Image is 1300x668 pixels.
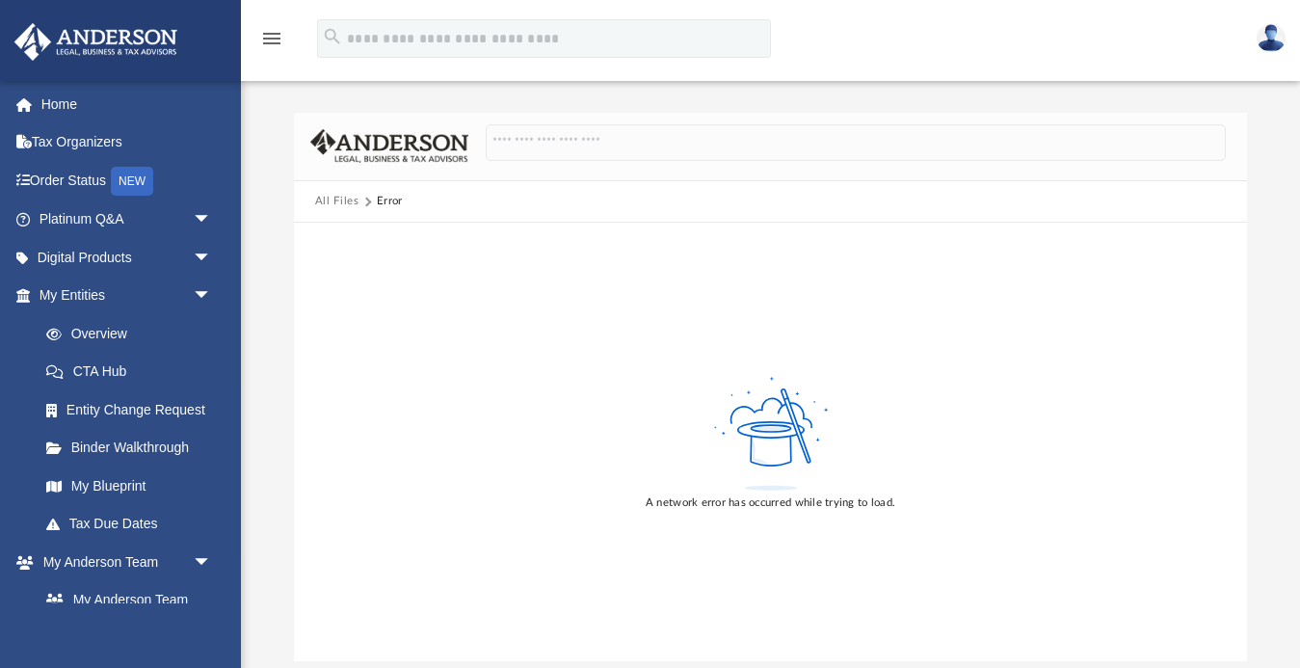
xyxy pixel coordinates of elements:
[646,494,895,512] div: A network error has occurred while trying to load.
[13,161,241,200] a: Order StatusNEW
[1257,24,1286,52] img: User Pic
[193,277,231,316] span: arrow_drop_down
[486,124,1226,161] input: Search files and folders
[13,200,241,239] a: Platinum Q&Aarrow_drop_down
[27,467,231,505] a: My Blueprint
[13,277,241,315] a: My Entitiesarrow_drop_down
[260,37,283,50] a: menu
[260,27,283,50] i: menu
[111,167,153,196] div: NEW
[27,353,241,391] a: CTA Hub
[13,543,231,581] a: My Anderson Teamarrow_drop_down
[13,85,241,123] a: Home
[377,193,402,210] div: Error
[315,193,359,210] button: All Files
[193,543,231,582] span: arrow_drop_down
[27,581,222,620] a: My Anderson Team
[322,26,343,47] i: search
[13,123,241,162] a: Tax Organizers
[193,238,231,278] span: arrow_drop_down
[9,23,183,61] img: Anderson Advisors Platinum Portal
[27,505,241,544] a: Tax Due Dates
[27,390,241,429] a: Entity Change Request
[27,314,241,353] a: Overview
[13,238,241,277] a: Digital Productsarrow_drop_down
[193,200,231,240] span: arrow_drop_down
[27,429,241,468] a: Binder Walkthrough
